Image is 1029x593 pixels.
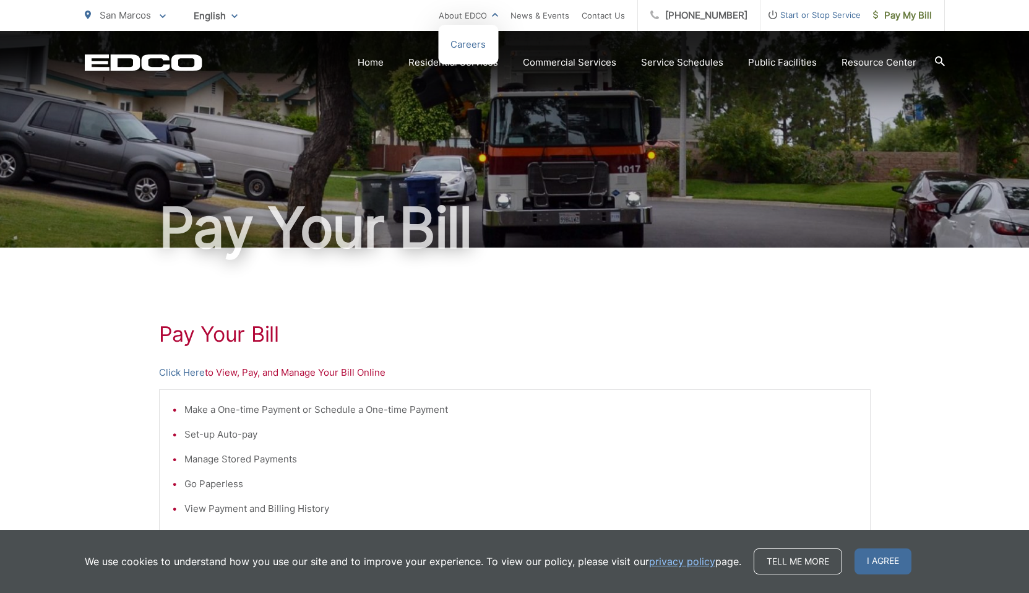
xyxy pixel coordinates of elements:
[159,365,871,380] p: to View, Pay, and Manage Your Bill Online
[641,55,723,70] a: Service Schedules
[510,8,569,23] a: News & Events
[159,365,205,380] a: Click Here
[450,37,486,52] a: Careers
[85,54,202,71] a: EDCD logo. Return to the homepage.
[748,55,817,70] a: Public Facilities
[184,452,858,467] li: Manage Stored Payments
[100,9,151,21] span: San Marcos
[855,548,911,574] span: I agree
[184,477,858,491] li: Go Paperless
[873,8,932,23] span: Pay My Bill
[582,8,625,23] a: Contact Us
[159,322,871,347] h1: Pay Your Bill
[408,55,498,70] a: Residential Services
[85,197,945,259] h1: Pay Your Bill
[842,55,916,70] a: Resource Center
[358,55,384,70] a: Home
[184,427,858,442] li: Set-up Auto-pay
[184,5,247,27] span: English
[439,8,498,23] a: About EDCO
[649,554,715,569] a: privacy policy
[184,501,858,516] li: View Payment and Billing History
[754,548,842,574] a: Tell me more
[184,402,858,417] li: Make a One-time Payment or Schedule a One-time Payment
[523,55,616,70] a: Commercial Services
[85,554,741,569] p: We use cookies to understand how you use our site and to improve your experience. To view our pol...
